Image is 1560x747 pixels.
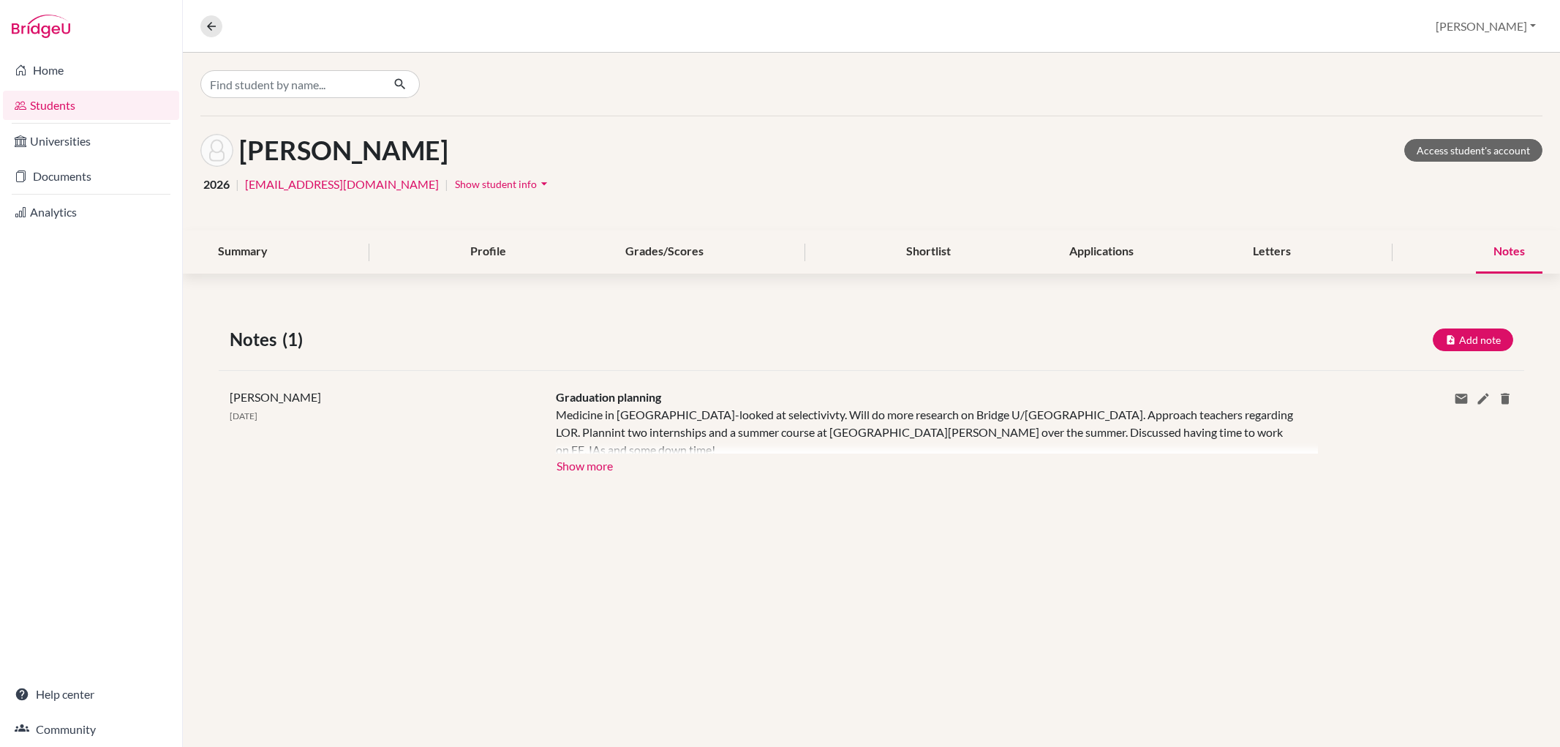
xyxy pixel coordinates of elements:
a: Universities [3,127,179,156]
span: Notes [230,326,282,353]
div: Applications [1052,230,1151,274]
span: [PERSON_NAME] [230,390,321,404]
span: (1) [282,326,309,353]
div: Summary [200,230,285,274]
button: Show more [556,454,614,476]
a: Students [3,91,179,120]
a: Access student's account [1404,139,1542,162]
a: [EMAIL_ADDRESS][DOMAIN_NAME] [245,176,439,193]
a: Documents [3,162,179,191]
div: Letters [1235,230,1308,274]
div: Shortlist [889,230,968,274]
span: 2026 [203,176,230,193]
span: Graduation planning [556,390,661,404]
img: Tobiáš Chuděj's avatar [200,134,233,167]
img: Bridge-U [12,15,70,38]
div: Grades/Scores [608,230,721,274]
a: Help center [3,680,179,709]
button: [PERSON_NAME] [1429,12,1542,40]
a: Analytics [3,198,179,227]
i: arrow_drop_down [537,176,551,191]
input: Find student by name... [200,70,382,98]
span: Show student info [455,178,537,190]
h1: [PERSON_NAME] [239,135,448,166]
a: Home [3,56,179,85]
span: [DATE] [230,410,257,421]
div: Profile [453,230,524,274]
span: | [235,176,239,193]
span: | [445,176,448,193]
button: Add note [1433,329,1513,351]
button: Show student infoarrow_drop_down [454,173,552,195]
div: Medicine in [GEOGRAPHIC_DATA]-looked at selectivivty. Will do more research on Bridge U/[GEOGRAPH... [556,406,1295,454]
a: Community [3,715,179,744]
div: Notes [1476,230,1542,274]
